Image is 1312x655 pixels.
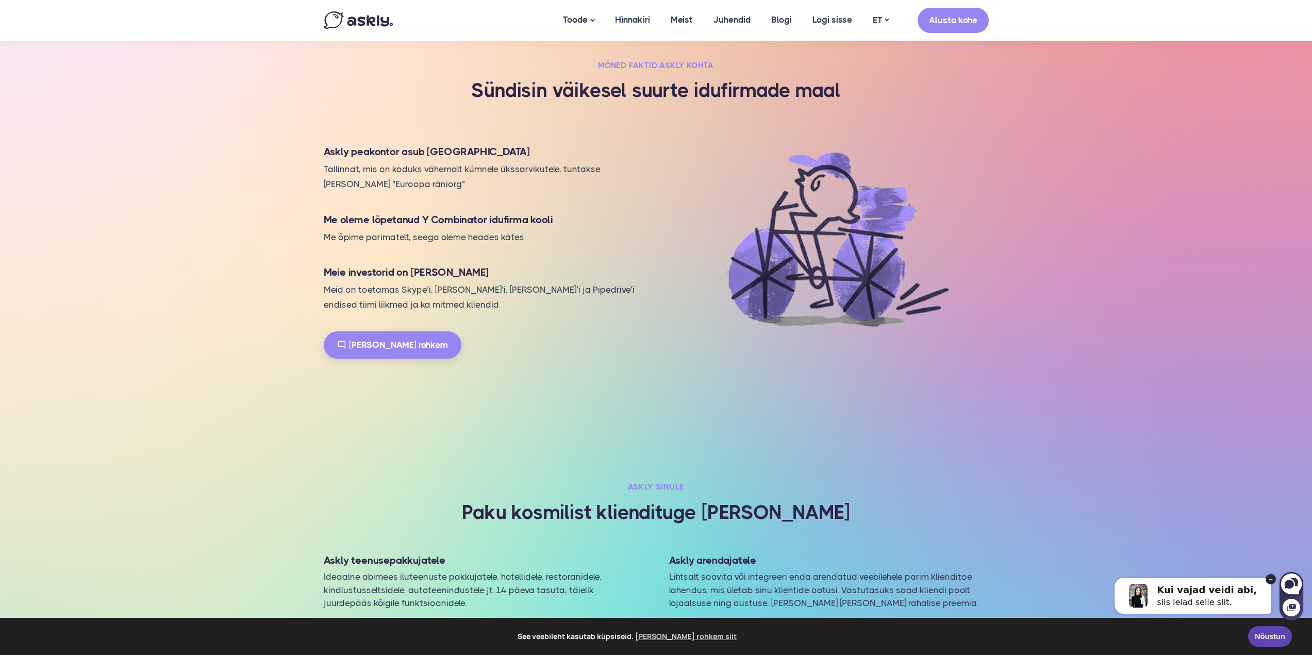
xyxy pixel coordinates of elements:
[380,60,932,71] h2: Mõned faktid Askly kohta
[862,13,899,28] a: ET
[1248,626,1292,647] a: Nõustun
[324,282,643,312] p: Meid on toetamas Skype’i, [PERSON_NAME]’i, [PERSON_NAME]’i ja Pipedrive’i endised tiimi liikmed j...
[324,265,643,280] h4: Meie investorid on [PERSON_NAME]
[918,8,989,33] a: Alusta kohe
[669,570,989,610] p: Lihtsalt soovita või integreeri enda arendatud veebilehele parim klienditoe lahendus, mis ületab ...
[669,553,989,568] h4: Askly arendajatele
[324,570,643,610] p: Ideaalne abimees iluteenuste pakkujatele, hotellidele, restoranidele, kindlustusseltsidele, autot...
[437,500,875,525] h3: Paku kosmilist kliendituge [PERSON_NAME]
[634,629,738,644] a: learn more about cookies
[380,78,932,103] h3: Sündisin väikesel suurte idufirmade maal
[15,629,1241,644] span: See veebileht kasutab küpsiseid.
[324,553,643,568] h4: Askly teenusepakkujatele
[437,481,875,493] h2: Askly Sinule
[1092,559,1304,622] iframe: Askly chat
[324,212,643,227] h4: Me oleme lõpetanud Y Combinator idufirma kooli
[324,331,461,359] a: [PERSON_NAME] rohkem
[324,144,643,159] h4: Askly peakontor asub [GEOGRAPHIC_DATA]
[324,11,393,29] img: Askly
[324,162,643,192] p: Tallinnat, mis on koduks vähemalt kümnele ükssarvikutele, tuntakse [PERSON_NAME] "Euroopa räniorg"
[324,230,643,245] p: Me õpime parimatelt, seega oleme heades kätes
